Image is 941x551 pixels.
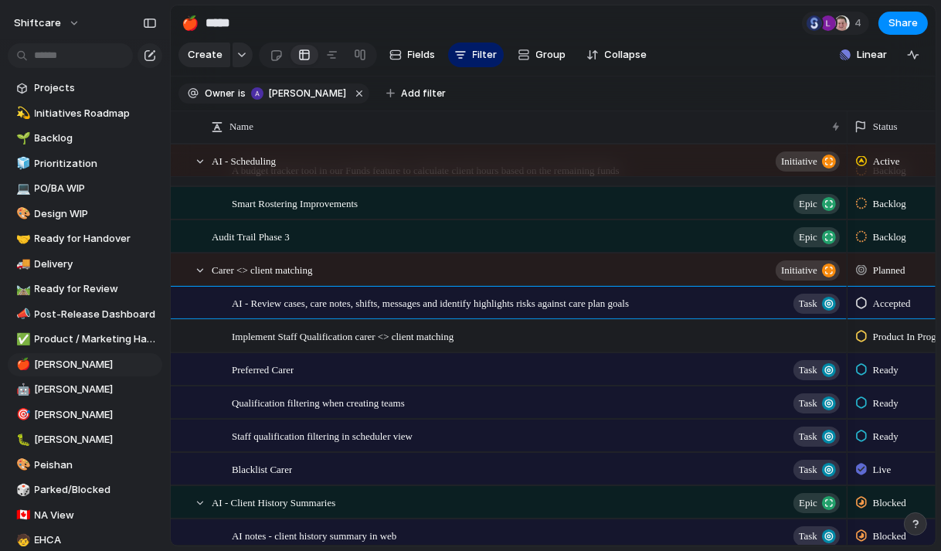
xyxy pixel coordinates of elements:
[14,181,29,196] button: 💻
[212,260,313,278] span: Carer <> client matching
[793,194,840,214] button: Epic
[8,428,162,451] a: 🐛[PERSON_NAME]
[8,328,162,351] a: ✅Product / Marketing Handover
[8,303,162,326] div: 📣Post-Release Dashboard
[8,202,162,226] a: 🎨Design WIP
[536,47,566,63] span: Group
[238,87,246,100] span: is
[212,493,335,511] span: AI - Client History Summaries
[8,378,162,401] a: 🤖[PERSON_NAME]
[793,294,840,314] button: Task
[232,460,292,478] span: Blacklist Carer
[873,263,905,278] span: Planned
[873,119,898,134] span: Status
[14,131,29,146] button: 🌱
[232,393,405,411] span: Qualification filtering when creating teams
[35,508,157,523] span: NA View
[16,331,27,349] div: ✅
[793,526,840,546] button: Task
[14,15,61,31] span: shiftcare
[229,119,253,134] span: Name
[834,43,893,66] button: Linear
[212,151,276,169] span: AI - Scheduling
[8,177,162,200] div: 💻PO/BA WIP
[793,393,840,413] button: Task
[14,432,29,447] button: 🐛
[35,181,157,196] span: PO/BA WIP
[854,15,866,31] span: 4
[873,362,899,378] span: Ready
[35,307,157,322] span: Post-Release Dashboard
[16,104,27,122] div: 💫
[16,506,27,524] div: 🇨🇦
[8,77,162,100] a: Projects
[35,281,157,297] span: Ready for Review
[857,47,887,63] span: Linear
[188,47,223,63] span: Create
[14,332,29,347] button: ✅
[14,508,29,523] button: 🇨🇦
[35,407,157,423] span: [PERSON_NAME]
[878,12,928,35] button: Share
[35,131,157,146] span: Backlog
[14,357,29,372] button: 🍎
[8,253,162,276] a: 🚚Delivery
[14,407,29,423] button: 🎯
[16,355,27,373] div: 🍎
[16,481,27,499] div: 🎲
[35,156,157,172] span: Prioritization
[873,296,911,311] span: Accepted
[8,227,162,250] a: 🤝Ready for Handover
[269,87,346,100] span: [PERSON_NAME]
[16,130,27,148] div: 🌱
[14,206,29,222] button: 🎨
[799,525,817,547] span: Task
[873,196,906,212] span: Backlog
[473,47,498,63] span: Filter
[8,504,162,527] a: 🇨🇦NA View
[35,332,157,347] span: Product / Marketing Handover
[182,12,199,33] div: 🍎
[14,382,29,397] button: 🤖
[35,206,157,222] span: Design WIP
[793,360,840,380] button: Task
[873,429,899,444] span: Ready
[605,47,647,63] span: Collapse
[35,357,157,372] span: [PERSON_NAME]
[8,478,162,502] a: 🎲Parked/Blocked
[178,43,230,67] button: Create
[799,359,817,381] span: Task
[793,493,840,513] button: Epic
[14,532,29,548] button: 🧒
[35,482,157,498] span: Parked/Blocked
[14,281,29,297] button: 🛤️
[35,432,157,447] span: [PERSON_NAME]
[8,152,162,175] a: 🧊Prioritization
[235,85,249,102] button: is
[8,403,162,427] a: 🎯[PERSON_NAME]
[799,393,817,414] span: Task
[16,205,27,223] div: 🎨
[14,106,29,121] button: 💫
[776,260,840,281] button: initiative
[232,194,358,212] span: Smart Rostering Improvements
[232,294,629,311] span: AI - Review cases, care notes, shifts, messages and identify highlights risks against care plan g...
[16,381,27,399] div: 🤖
[232,427,413,444] span: Staff qualification filtering in scheduler view
[873,495,906,511] span: Blocked
[212,227,290,245] span: Audit Trail Phase 3
[232,526,396,544] span: AI notes - client history summary in web
[232,327,454,345] span: Implement Staff Qualification carer <> client matching
[383,43,442,67] button: Fields
[247,85,349,102] button: [PERSON_NAME]
[35,457,157,473] span: Peishan
[873,396,899,411] span: Ready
